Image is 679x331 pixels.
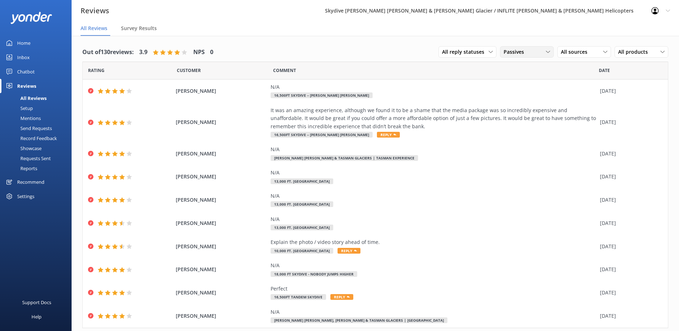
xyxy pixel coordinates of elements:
[4,93,72,103] a: All Reviews
[271,106,596,130] div: It was an amazing experience, although we found it to be a shame that the media package was so in...
[600,243,659,250] div: [DATE]
[377,132,400,138] span: Reply
[176,219,267,227] span: [PERSON_NAME]
[17,189,34,203] div: Settings
[600,150,659,158] div: [DATE]
[11,12,52,24] img: yonder-white-logo.png
[271,92,373,98] span: 16,500ft Skydive – [PERSON_NAME] [PERSON_NAME]
[271,178,333,184] span: 13,000 Ft. [GEOGRAPHIC_DATA]
[271,145,596,153] div: N/A
[338,248,360,254] span: Reply
[176,196,267,204] span: [PERSON_NAME]
[271,169,596,177] div: N/A
[176,173,267,181] span: [PERSON_NAME]
[600,87,659,95] div: [DATE]
[271,248,333,254] span: 10,000 Ft. [GEOGRAPHIC_DATA]
[4,113,41,123] div: Mentions
[271,238,596,246] div: Explain the photo / video story ahead of time.
[600,118,659,126] div: [DATE]
[271,271,357,277] span: 18,000 Ft Skydive - Nobody Jumps Higher
[4,103,33,113] div: Setup
[271,132,373,138] span: 16,500ft Skydive – [PERSON_NAME] [PERSON_NAME]
[4,163,72,173] a: Reports
[271,83,596,91] div: N/A
[271,215,596,223] div: N/A
[176,118,267,126] span: [PERSON_NAME]
[176,150,267,158] span: [PERSON_NAME]
[4,163,37,173] div: Reports
[176,265,267,273] span: [PERSON_NAME]
[4,93,47,103] div: All Reviews
[600,219,659,227] div: [DATE]
[4,143,72,153] a: Showcase
[271,201,333,207] span: 13,000 Ft. [GEOGRAPHIC_DATA]
[4,123,52,133] div: Send Requests
[210,48,213,57] h4: 0
[271,285,596,293] div: Perfect
[17,79,36,93] div: Reviews
[82,48,134,57] h4: Out of 130 reviews:
[177,67,201,74] span: Date
[4,153,72,163] a: Requests Sent
[4,133,57,143] div: Record Feedback
[600,312,659,320] div: [DATE]
[504,48,528,56] span: Passives
[139,48,147,57] h4: 3.9
[88,67,105,74] span: Date
[273,67,296,74] span: Question
[600,173,659,181] div: [DATE]
[4,123,72,133] a: Send Requests
[17,64,35,79] div: Chatbot
[81,5,109,16] h3: Reviews
[330,294,353,300] span: Reply
[599,67,610,74] span: Date
[271,294,326,300] span: 16,500ft Tandem Skydive
[271,155,418,161] span: [PERSON_NAME] [PERSON_NAME] & Tasman Glaciers | Tasman Experience
[561,48,592,56] span: All sources
[442,48,489,56] span: All reply statuses
[176,87,267,95] span: [PERSON_NAME]
[4,103,72,113] a: Setup
[17,36,30,50] div: Home
[618,48,652,56] span: All products
[4,133,72,143] a: Record Feedback
[17,50,30,64] div: Inbox
[121,25,157,32] span: Survey Results
[600,289,659,297] div: [DATE]
[31,310,42,324] div: Help
[271,225,333,230] span: 13,000 Ft. [GEOGRAPHIC_DATA]
[176,243,267,250] span: [PERSON_NAME]
[22,295,51,310] div: Support Docs
[271,308,596,316] div: N/A
[271,262,596,269] div: N/A
[193,48,205,57] h4: NPS
[176,289,267,297] span: [PERSON_NAME]
[271,192,596,200] div: N/A
[4,153,51,163] div: Requests Sent
[4,143,42,153] div: Showcase
[600,196,659,204] div: [DATE]
[4,113,72,123] a: Mentions
[17,175,44,189] div: Recommend
[81,25,107,32] span: All Reviews
[176,312,267,320] span: [PERSON_NAME]
[600,265,659,273] div: [DATE]
[271,317,447,323] span: [PERSON_NAME] [PERSON_NAME], [PERSON_NAME] & Tasman Glaciers | [GEOGRAPHIC_DATA]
